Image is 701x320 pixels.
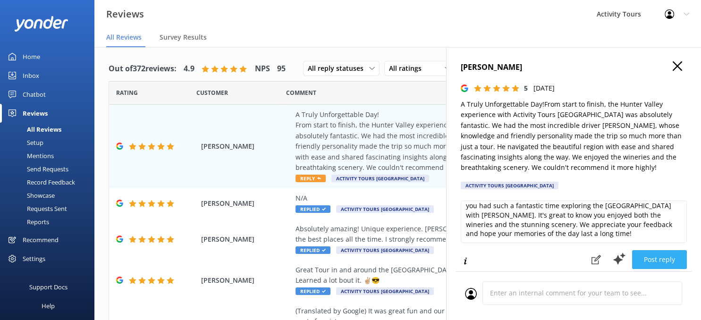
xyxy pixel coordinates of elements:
span: [PERSON_NAME] [201,198,291,209]
h4: NPS [255,63,270,75]
span: Replied [296,287,330,295]
a: Mentions [6,149,94,162]
a: Showcase [6,189,94,202]
div: N/A [296,193,623,203]
h4: 4.9 [184,63,194,75]
span: Activity Tours [GEOGRAPHIC_DATA] [331,175,429,182]
p: A Truly Unforgettable Day! ​From start to finish, the Hunter Valley experience with Activity Tour... [461,99,687,173]
img: user_profile.svg [465,288,477,300]
div: Chatbot [23,85,46,104]
span: Activity Tours [GEOGRAPHIC_DATA] [336,246,434,254]
a: Record Feedback [6,176,94,189]
div: Requests Sent [6,202,67,215]
span: All ratings [389,63,427,74]
span: [PERSON_NAME] [201,275,291,286]
button: Close [673,61,682,72]
a: Reports [6,215,94,228]
div: Reports [6,215,49,228]
div: Activity Tours [GEOGRAPHIC_DATA] [461,182,558,189]
div: Setup [6,136,43,149]
span: Date [196,88,228,97]
h4: Out of 372 reviews: [109,63,177,75]
div: Help [42,296,55,315]
span: 5 [524,84,528,93]
p: [DATE] [533,83,555,93]
span: Activity Tours [GEOGRAPHIC_DATA] [336,205,434,213]
div: Support Docs [29,278,68,296]
div: Mentions [6,149,54,162]
h3: Reviews [106,7,144,22]
div: A Truly Unforgettable Day! ​From start to finish, the Hunter Valley experience with Activity Tour... [296,109,623,173]
div: Reviews [23,104,48,123]
span: Activity Tours [GEOGRAPHIC_DATA] [336,287,434,295]
div: Showcase [6,189,55,202]
span: All Reviews [106,33,142,42]
button: Post reply [632,250,687,269]
span: Reply [296,175,326,182]
h4: [PERSON_NAME] [461,61,687,74]
div: Home [23,47,40,66]
textarea: Thank you so much for recommending us! We're delighted to hear you had such a fantastic time expl... [461,201,687,243]
span: Date [116,88,138,97]
div: Settings [23,249,45,268]
span: [PERSON_NAME] [201,234,291,244]
h4: 95 [277,63,286,75]
span: Replied [296,205,330,213]
span: [PERSON_NAME] [201,141,291,152]
span: All reply statuses [308,63,369,74]
div: Absolutely amazing! Unique experience. [PERSON_NAME] was very friendly and guide us safely and to... [296,224,623,245]
img: yonder-white-logo.png [14,16,68,32]
div: Great Tour in and around the [GEOGRAPHIC_DATA] with Ben our very funny and smart Tourguide. Learn... [296,265,623,286]
div: Send Requests [6,162,68,176]
span: Survey Results [160,33,207,42]
a: Setup [6,136,94,149]
div: All Reviews [6,123,61,136]
div: Recommend [23,230,59,249]
span: Replied [296,246,330,254]
div: Record Feedback [6,176,75,189]
a: Send Requests [6,162,94,176]
span: Question [286,88,316,97]
a: Requests Sent [6,202,94,215]
a: All Reviews [6,123,94,136]
div: Inbox [23,66,39,85]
